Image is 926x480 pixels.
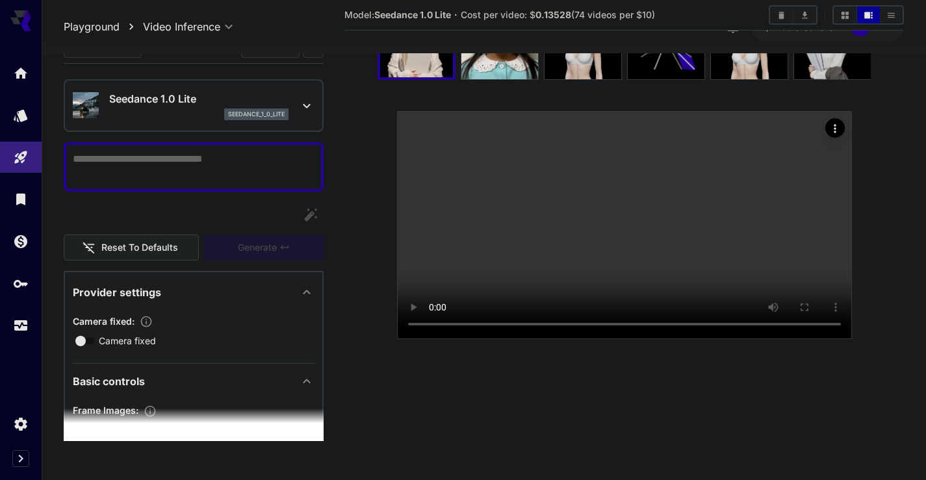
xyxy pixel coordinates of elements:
[880,6,903,23] button: Show videos in list view
[73,315,135,326] span: Camera fixed :
[461,9,655,20] span: Cost per video: $ (74 videos per $10)
[834,6,856,23] button: Show videos in grid view
[13,416,29,432] div: Settings
[535,9,571,20] b: 0.13528
[109,91,289,107] p: Seedance 1.0 Lite
[228,110,285,119] p: seedance_1_0_lite
[795,21,840,32] span: credits left
[770,6,793,23] button: Clear videos
[13,275,29,292] div: API Keys
[99,334,156,347] span: Camera fixed
[793,6,816,23] button: Download All
[73,284,161,299] p: Provider settings
[454,7,457,23] p: ·
[13,107,29,123] div: Models
[825,118,845,138] div: Actions
[138,405,162,418] button: Upload frame images.
[769,5,817,25] div: Clear videosDownload All
[73,86,315,125] div: Seedance 1.0 Liteseedance_1_0_lite
[64,234,199,261] button: Reset to defaults
[73,405,138,416] span: Frame Images :
[832,5,904,25] div: Show videos in grid viewShow videos in video viewShow videos in list view
[374,9,451,20] b: Seedance 1.0 Lite
[73,366,315,397] div: Basic controls
[13,65,29,81] div: Home
[13,149,29,166] div: Playground
[344,9,451,20] span: Model:
[13,318,29,334] div: Usage
[13,233,29,249] div: Wallet
[13,191,29,207] div: Library
[73,373,145,389] p: Basic controls
[64,19,120,34] a: Playground
[64,19,143,34] nav: breadcrumb
[857,6,880,23] button: Show videos in video view
[764,21,795,32] span: $17.90
[12,450,29,467] button: Expand sidebar
[73,276,315,307] div: Provider settings
[143,19,220,34] span: Video Inference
